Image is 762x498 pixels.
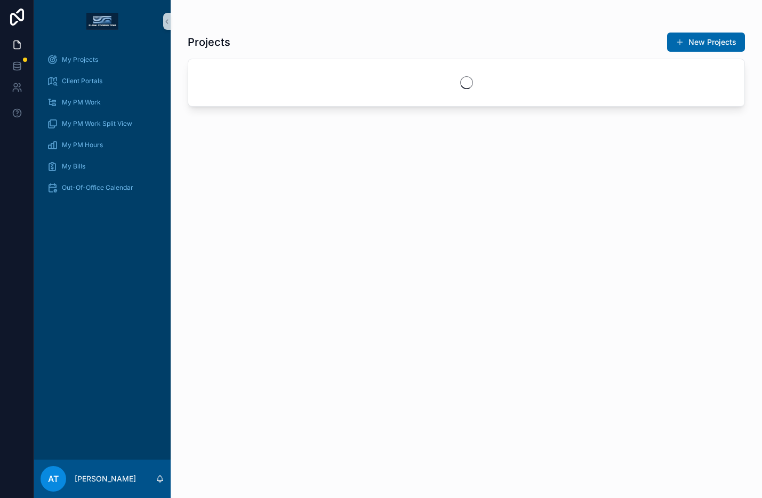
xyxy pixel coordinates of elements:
a: Client Portals [41,71,164,91]
span: Out-Of-Office Calendar [62,183,133,192]
span: Client Portals [62,77,102,85]
a: My PM Hours [41,135,164,155]
span: My Projects [62,55,98,64]
span: My PM Work Split View [62,119,132,128]
a: My Bills [41,157,164,176]
a: My PM Work Split View [41,114,164,133]
p: [PERSON_NAME] [75,473,136,484]
a: My Projects [41,50,164,69]
span: My PM Hours [62,141,103,149]
span: My Bills [62,162,85,171]
button: New Projects [667,33,745,52]
a: My PM Work [41,93,164,112]
span: My PM Work [62,98,101,107]
span: AT [48,472,59,485]
div: scrollable content [34,43,171,211]
a: Out-Of-Office Calendar [41,178,164,197]
h1: Projects [188,35,230,50]
img: App logo [86,13,118,30]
